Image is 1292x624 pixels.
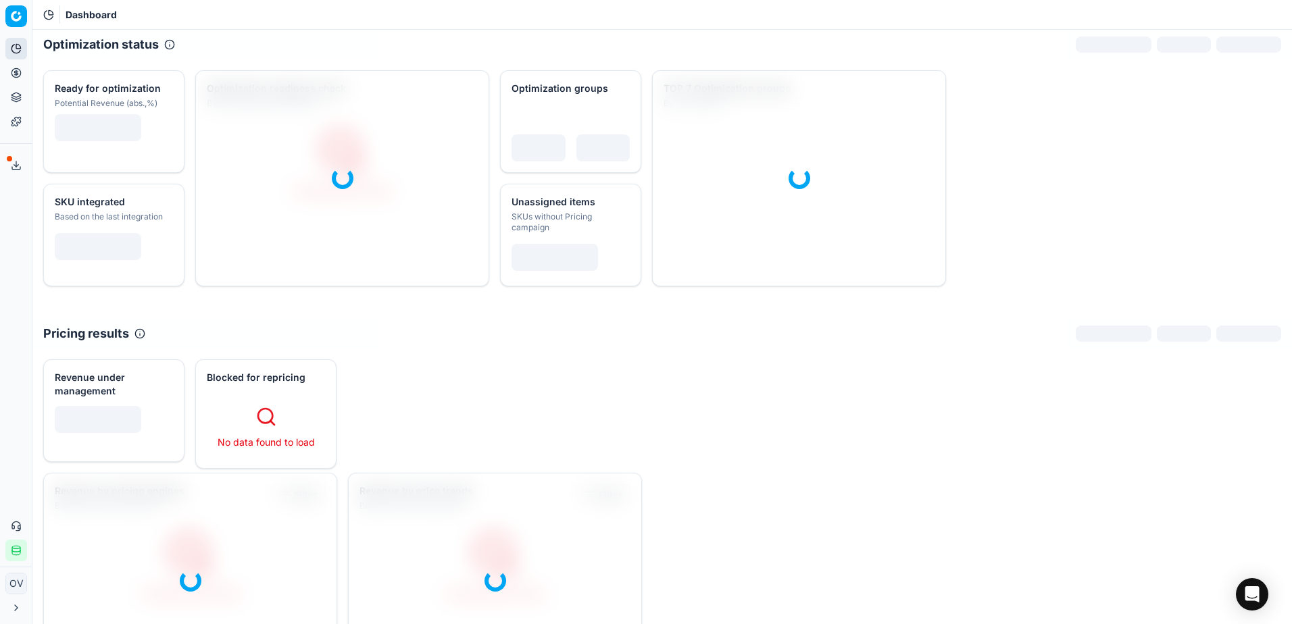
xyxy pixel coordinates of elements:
div: Open Intercom Messenger [1236,578,1268,610]
div: Blocked for repricing [207,371,322,384]
button: OV [5,573,27,594]
div: Based on the last integration [55,211,170,222]
div: SKUs without Pricing campaign [512,211,627,233]
span: OV [6,573,26,594]
div: Ready for optimization [55,82,170,95]
div: Unassigned items [512,195,627,209]
h2: Optimization status [43,35,159,54]
div: Potential Revenue (abs.,%) [55,98,170,109]
h2: Pricing results [43,324,129,343]
div: No data found to load [215,436,317,449]
nav: breadcrumb [66,8,117,22]
div: Revenue under management [55,371,170,398]
div: Optimization groups [512,82,627,95]
span: Dashboard [66,8,117,22]
div: SKU integrated [55,195,170,209]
